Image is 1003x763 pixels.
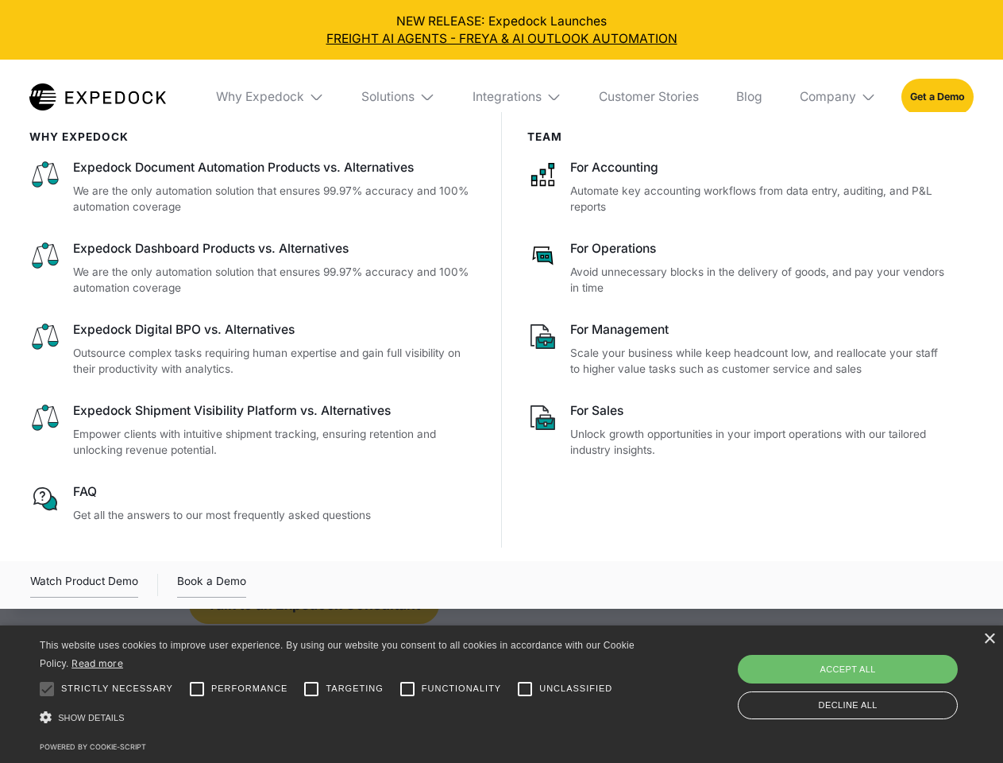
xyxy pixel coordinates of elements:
div: Expedock Dashboard Products vs. Alternatives [73,240,476,258]
p: We are the only automation solution that ensures 99.97% accuracy and 100% automation coverage [73,264,476,296]
div: Solutions [349,60,448,134]
div: FAQ [73,483,476,501]
div: For Management [570,321,948,339]
span: Unclassified [539,682,612,695]
a: For SalesUnlock growth opportunities in your import operations with our tailored industry insights. [527,402,949,459]
div: Expedock Document Automation Products vs. Alternatives [73,159,476,176]
div: Solutions [361,89,415,105]
a: Powered by cookie-script [40,742,146,751]
div: WHy Expedock [29,130,476,143]
p: Empower clients with intuitive shipment tracking, ensuring retention and unlocking revenue potent... [73,426,476,459]
a: For OperationsAvoid unnecessary blocks in the delivery of goods, and pay your vendors in time [527,240,949,296]
div: NEW RELEASE: Expedock Launches [13,13,991,48]
a: Expedock Dashboard Products vs. AlternativesWe are the only automation solution that ensures 99.9... [29,240,476,296]
a: Expedock Document Automation Products vs. AlternativesWe are the only automation solution that en... [29,159,476,215]
div: Why Expedock [203,60,337,134]
p: Unlock growth opportunities in your import operations with our tailored industry insights. [570,426,948,459]
a: Blog [723,60,774,134]
a: Read more [71,657,123,669]
a: For ManagementScale your business while keep headcount low, and reallocate your staff to higher v... [527,321,949,378]
a: Book a Demo [177,572,246,598]
div: Why Expedock [216,89,304,105]
a: Get a Demo [901,79,974,114]
div: Integrations [473,89,542,105]
p: Avoid unnecessary blocks in the delivery of goods, and pay your vendors in time [570,264,948,296]
div: For Operations [570,240,948,258]
a: open lightbox [30,572,138,598]
p: Outsource complex tasks requiring human expertise and gain full visibility on their productivity ... [73,345,476,378]
span: Strictly necessary [61,682,173,695]
div: Integrations [460,60,574,134]
a: For AccountingAutomate key accounting workflows from data entry, auditing, and P&L reports [527,159,949,215]
a: Customer Stories [586,60,711,134]
span: This website uses cookies to improve user experience. By using our website you consent to all coo... [40,640,635,669]
a: FAQGet all the answers to our most frequently asked questions [29,483,476,523]
div: Expedock Shipment Visibility Platform vs. Alternatives [73,402,476,420]
span: Targeting [326,682,383,695]
div: Company [800,89,856,105]
div: Watch Product Demo [30,572,138,598]
div: For Accounting [570,159,948,176]
a: FREIGHT AI AGENTS - FREYA & AI OUTLOOK AUTOMATION [13,30,991,48]
div: Expedock Digital BPO vs. Alternatives [73,321,476,339]
p: Scale your business while keep headcount low, and reallocate your staff to higher value tasks suc... [570,345,948,378]
span: Functionality [422,682,501,695]
div: Team [527,130,949,143]
iframe: Chat Widget [739,591,1003,763]
span: Show details [58,713,125,722]
div: For Sales [570,402,948,420]
span: Performance [211,682,288,695]
p: We are the only automation solution that ensures 99.97% accuracy and 100% automation coverage [73,183,476,215]
div: Company [787,60,889,134]
a: Expedock Shipment Visibility Platform vs. AlternativesEmpower clients with intuitive shipment tra... [29,402,476,459]
a: Expedock Digital BPO vs. AlternativesOutsource complex tasks requiring human expertise and gain f... [29,321,476,378]
p: Automate key accounting workflows from data entry, auditing, and P&L reports [570,183,948,215]
div: Show details [40,707,640,729]
p: Get all the answers to our most frequently asked questions [73,507,476,524]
